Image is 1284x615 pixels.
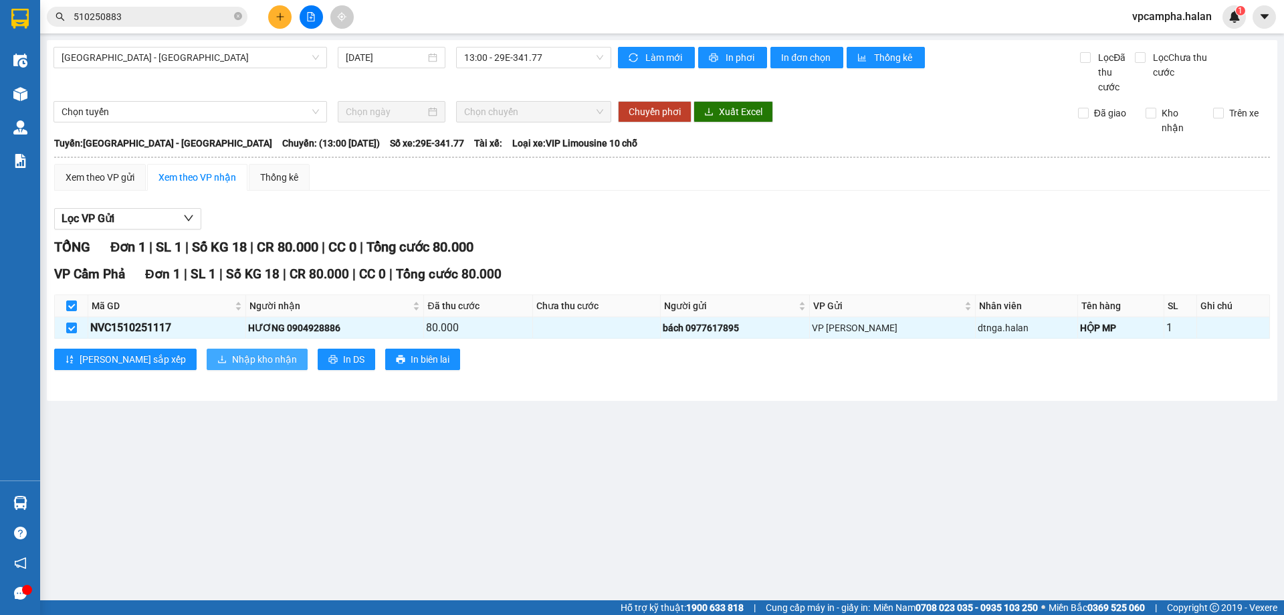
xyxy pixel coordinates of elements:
span: Chọn tuyến [62,102,319,122]
td: VP Nguyễn Văn Cừ [810,317,976,339]
span: | [1155,600,1157,615]
button: plus [268,5,292,29]
div: dtnga.halan [978,321,1075,335]
span: Đơn 1 [145,266,181,282]
th: Tên hàng [1078,295,1164,317]
img: warehouse-icon [13,120,27,135]
span: copyright [1210,603,1219,612]
span: In biên lai [411,352,449,367]
div: VP [PERSON_NAME] [812,321,973,335]
span: In phơi [726,50,756,65]
th: Đã thu cước [424,295,532,317]
sup: 1 [1236,6,1245,15]
button: file-add [300,5,323,29]
span: In đơn chọn [781,50,833,65]
span: | [184,266,187,282]
b: Tuyến: [GEOGRAPHIC_DATA] - [GEOGRAPHIC_DATA] [54,138,272,149]
th: Chưa thu cước [533,295,661,317]
div: HỘP MP [1080,321,1162,335]
button: bar-chartThống kê [847,47,925,68]
button: sort-ascending[PERSON_NAME] sắp xếp [54,349,197,370]
button: printerIn DS [318,349,375,370]
span: bar-chart [857,53,869,64]
strong: 0369 525 060 [1087,602,1145,613]
span: Mã GD [92,298,232,313]
span: | [283,266,286,282]
span: Số xe: 29E-341.77 [390,136,464,151]
span: Thống kê [874,50,914,65]
div: NVC1510251117 [90,319,243,336]
strong: 0708 023 035 - 0935 103 250 [916,602,1038,613]
span: aim [337,12,346,21]
span: plus [276,12,285,21]
span: | [754,600,756,615]
span: 13:00 - 29E-341.77 [464,48,603,68]
b: GỬI : VP [PERSON_NAME] [17,91,233,113]
span: Số KG 18 [192,239,247,255]
span: Đã giao [1089,106,1132,120]
span: | [149,239,152,255]
span: printer [396,355,405,365]
img: warehouse-icon [13,496,27,510]
div: bách 0977617895 [663,321,807,335]
span: VP Cẩm Phả [54,266,125,282]
span: | [185,239,189,255]
button: syncLàm mới [618,47,695,68]
input: 15/10/2025 [346,50,425,65]
span: Số KG 18 [226,266,280,282]
div: Xem theo VP nhận [158,170,236,185]
input: Tìm tên, số ĐT hoặc mã đơn [74,9,231,24]
span: Trên xe [1224,106,1264,120]
span: | [322,239,325,255]
span: Kho nhận [1156,106,1203,135]
img: logo-vxr [11,9,29,29]
td: NVC1510251117 [88,317,246,339]
span: download [704,107,714,118]
th: SL [1164,295,1198,317]
span: Nhập kho nhận [232,352,297,367]
span: sync [629,53,640,64]
span: Hà Nội - Quảng Ninh [62,48,319,68]
span: VP Gửi [813,298,962,313]
span: Người nhận [249,298,411,313]
span: | [389,266,393,282]
span: | [360,239,363,255]
div: 80.000 [426,319,530,336]
img: icon-new-feature [1228,11,1241,23]
span: Hỗ trợ kỹ thuật: [621,600,744,615]
button: Lọc VP Gửi [54,208,201,230]
span: Đơn 1 [110,239,146,255]
span: message [14,587,27,600]
button: printerIn phơi [698,47,767,68]
span: In DS [343,352,364,367]
span: Miền Nam [873,600,1038,615]
span: Lọc VP Gửi [62,210,114,227]
span: file-add [306,12,316,21]
span: Cung cấp máy in - giấy in: [766,600,870,615]
span: TỔNG [54,239,90,255]
span: download [217,355,227,365]
button: downloadNhập kho nhận [207,349,308,370]
span: Tài xế: [474,136,502,151]
span: 1 [1238,6,1243,15]
button: aim [330,5,354,29]
div: HƯƠNG 0904928886 [248,321,422,335]
span: caret-down [1259,11,1271,23]
span: Chọn chuyến [464,102,603,122]
span: Lọc Chưa thu cước [1148,50,1216,80]
span: notification [14,557,27,569]
span: SL 1 [156,239,182,255]
li: 271 - [PERSON_NAME] - [GEOGRAPHIC_DATA] - [GEOGRAPHIC_DATA] [125,33,559,50]
span: CR 80.000 [257,239,318,255]
th: Nhân viên [976,295,1078,317]
span: | [250,239,253,255]
span: Lọc Đã thu cước [1093,50,1134,94]
span: CR 80.000 [290,266,349,282]
input: Chọn ngày [346,104,425,119]
img: warehouse-icon [13,87,27,101]
span: CC 0 [359,266,386,282]
img: logo.jpg [17,17,117,84]
div: 1 [1166,319,1195,336]
strong: 1900 633 818 [686,602,744,613]
span: printer [709,53,720,64]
